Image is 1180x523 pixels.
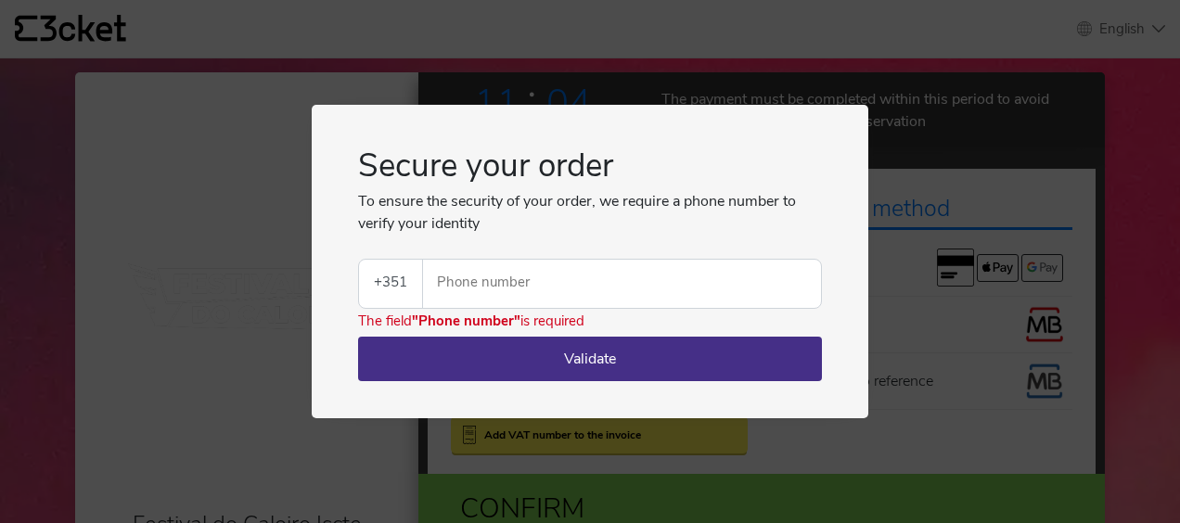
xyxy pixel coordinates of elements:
p: To ensure the security of your order, we require a phone number to verify your identity [358,190,822,235]
div: The field is required [358,311,584,332]
label: Phone number [423,260,821,305]
button: Validate [358,337,822,381]
p: Secure your order [358,142,822,191]
b: "Phone number" [412,312,520,330]
input: Phone number [438,260,821,308]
